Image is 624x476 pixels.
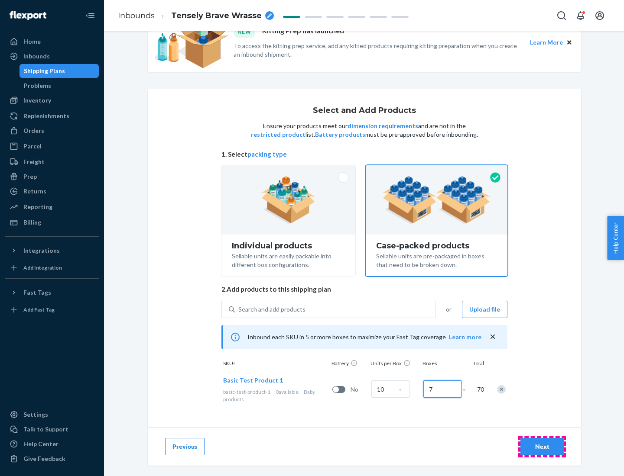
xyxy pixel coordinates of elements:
[369,360,421,369] div: Units per Box
[223,376,283,385] button: Basic Test Product 1
[23,425,68,434] div: Talk to Support
[5,93,99,107] a: Inventory
[23,288,51,297] div: Fast Tags
[528,442,556,451] div: Next
[23,203,52,211] div: Reporting
[234,26,255,38] div: NEW
[232,241,345,250] div: Individual products
[5,422,99,436] a: Talk to Support
[23,410,48,419] div: Settings
[5,170,99,183] a: Prep
[223,389,270,395] span: basic-test-product-1
[572,7,589,24] button: Open notifications
[330,360,369,369] div: Battery
[81,7,99,24] button: Close Navigation
[23,37,41,46] div: Home
[23,218,41,227] div: Billing
[261,176,315,224] img: individual-pack.facf35554cb0f1810c75b2bd6df2d64e.png
[23,187,46,196] div: Returns
[383,176,491,224] img: case-pack.59cecea509d18c883b923b81aeac6d0b.png
[5,261,99,275] a: Add Integration
[5,286,99,299] button: Fast Tags
[497,385,506,394] div: Remove Item
[5,408,99,421] a: Settings
[5,215,99,229] a: Billing
[5,155,99,169] a: Freight
[5,124,99,138] a: Orders
[247,150,287,159] button: packing type
[23,246,60,255] div: Integrations
[23,142,42,151] div: Parcel
[423,380,461,398] input: Number of boxes
[5,109,99,123] a: Replenishments
[23,112,69,120] div: Replenishments
[19,79,99,93] a: Problems
[530,38,563,47] button: Learn More
[23,264,62,271] div: Add Integration
[23,454,65,463] div: Give Feedback
[553,7,570,24] button: Open Search Box
[221,285,507,294] span: 2. Add products to this shipping plan
[23,158,45,166] div: Freight
[10,11,46,20] img: Flexport logo
[5,303,99,317] a: Add Fast Tag
[262,26,344,38] p: Kitting Prep has launched
[421,360,464,369] div: Boxes
[488,332,497,341] button: close
[250,122,479,139] p: Ensure your products meet our and are not in the list. must be pre-approved before inbounding.
[23,126,44,135] div: Orders
[376,250,497,269] div: Sellable units are pre-packaged in boxes that need to be broken down.
[24,67,65,75] div: Shipping Plans
[165,438,205,455] button: Previous
[238,305,305,314] div: Search and add products
[23,96,51,105] div: Inventory
[475,385,484,394] span: 70
[5,49,99,63] a: Inbounds
[376,241,497,250] div: Case-packed products
[464,360,486,369] div: Total
[315,130,365,139] button: Battery products
[23,440,58,448] div: Help Center
[251,130,305,139] button: restricted product
[19,64,99,78] a: Shipping Plans
[5,200,99,214] a: Reporting
[171,10,262,22] span: Tensely Brave Wrasse
[232,250,345,269] div: Sellable units are easily packable into different box configurations.
[5,437,99,451] a: Help Center
[449,333,481,341] button: Learn more
[348,122,418,130] button: dimension requirements
[462,385,471,394] span: =
[234,42,522,59] p: To access the kitting prep service, add any kitted products requiring kitting preparation when yo...
[371,380,409,398] input: Case Quantity
[221,325,507,349] div: Inbound each SKU in 5 or more boxes to maximize your Fast Tag coverage
[607,216,624,260] button: Help Center
[23,172,37,181] div: Prep
[591,7,608,24] button: Open account menu
[111,3,281,29] ol: breadcrumbs
[221,150,507,159] span: 1. Select
[351,385,368,394] span: No
[223,376,283,384] span: Basic Test Product 1
[5,184,99,198] a: Returns
[565,38,574,47] button: Close
[23,306,55,313] div: Add Fast Tag
[23,52,50,61] div: Inbounds
[118,11,155,20] a: Inbounds
[462,301,507,318] button: Upload file
[5,139,99,153] a: Parcel
[24,81,51,90] div: Problems
[221,360,330,369] div: SKUs
[520,438,564,455] button: Next
[313,106,416,115] h1: Select and Add Products
[276,389,299,395] span: 0 available
[446,305,452,314] span: or
[5,35,99,48] a: Home
[223,388,329,403] div: Baby products
[5,244,99,257] button: Integrations
[5,452,99,466] button: Give Feedback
